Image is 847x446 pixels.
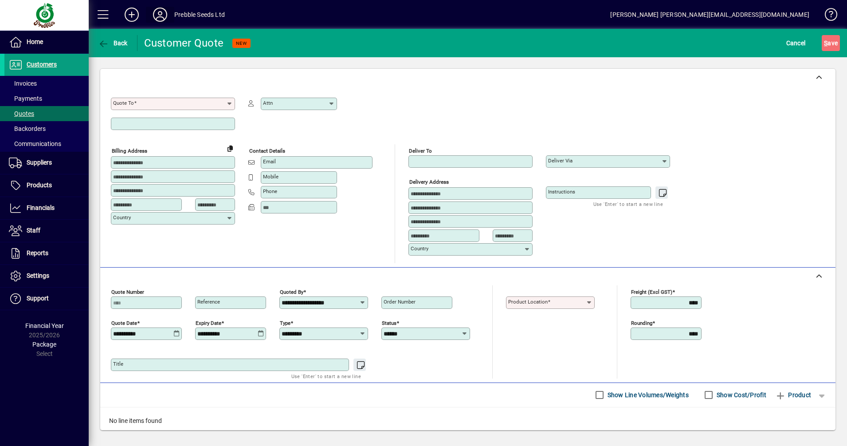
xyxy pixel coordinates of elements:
[27,38,43,45] span: Home
[824,36,838,50] span: ave
[263,188,277,194] mat-label: Phone
[291,371,361,381] mat-hint: Use 'Enter' to start a new line
[715,391,766,399] label: Show Cost/Profit
[196,320,221,326] mat-label: Expiry date
[4,242,89,264] a: Reports
[631,320,652,326] mat-label: Rounding
[113,361,123,367] mat-label: Title
[118,7,146,23] button: Add
[236,40,247,46] span: NEW
[824,39,827,47] span: S
[822,35,840,51] button: Save
[4,136,89,151] a: Communications
[382,320,396,326] mat-label: Status
[606,391,689,399] label: Show Line Volumes/Weights
[4,174,89,197] a: Products
[384,299,416,305] mat-label: Order number
[4,197,89,219] a: Financials
[786,36,806,50] span: Cancel
[409,148,432,154] mat-label: Deliver To
[4,91,89,106] a: Payments
[263,158,276,165] mat-label: Email
[146,7,174,23] button: Profile
[4,31,89,53] a: Home
[27,227,40,234] span: Staff
[223,141,237,155] button: Copy to Delivery address
[27,182,52,189] span: Products
[9,95,42,102] span: Payments
[4,76,89,91] a: Invoices
[113,214,131,221] mat-label: Country
[771,387,816,403] button: Product
[27,295,49,302] span: Support
[775,388,811,402] span: Product
[27,204,55,211] span: Financials
[4,288,89,310] a: Support
[593,199,663,209] mat-hint: Use 'Enter' to start a new line
[9,125,46,132] span: Backorders
[818,2,836,31] a: Knowledge Base
[27,159,52,166] span: Suppliers
[27,61,57,68] span: Customers
[411,245,428,252] mat-label: Country
[784,35,808,51] button: Cancel
[4,220,89,242] a: Staff
[508,299,548,305] mat-label: Product location
[113,100,134,106] mat-label: Quote To
[4,265,89,287] a: Settings
[280,320,290,326] mat-label: Type
[9,110,34,117] span: Quotes
[111,288,144,295] mat-label: Quote number
[263,174,278,180] mat-label: Mobile
[548,189,575,195] mat-label: Instructions
[27,272,49,279] span: Settings
[144,36,224,50] div: Customer Quote
[32,341,56,348] span: Package
[174,8,225,22] div: Prebble Seeds Ltd
[89,35,137,51] app-page-header-button: Back
[96,35,130,51] button: Back
[4,152,89,174] a: Suppliers
[9,140,61,147] span: Communications
[548,158,573,164] mat-label: Deliver via
[100,407,835,434] div: No line items found
[631,288,672,295] mat-label: Freight (excl GST)
[263,100,273,106] mat-label: Attn
[197,299,220,305] mat-label: Reference
[27,249,48,257] span: Reports
[4,106,89,121] a: Quotes
[25,322,64,329] span: Financial Year
[280,288,303,295] mat-label: Quoted by
[111,320,137,326] mat-label: Quote date
[9,80,37,87] span: Invoices
[610,8,809,22] div: [PERSON_NAME] [PERSON_NAME][EMAIL_ADDRESS][DOMAIN_NAME]
[4,121,89,136] a: Backorders
[98,39,128,47] span: Back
